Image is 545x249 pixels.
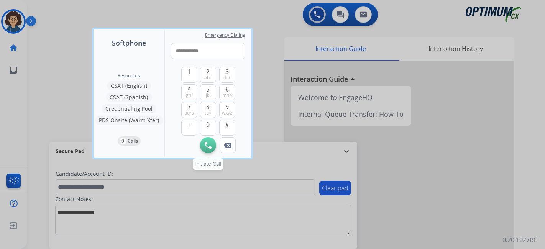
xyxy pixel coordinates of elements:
[205,110,212,116] span: tuv
[200,84,216,100] button: 5jkl
[107,81,151,90] button: CSAT (English)
[207,67,210,76] span: 2
[181,120,197,136] button: +
[205,142,212,149] img: call-button
[200,120,216,136] button: 0
[187,120,191,129] span: +
[200,67,216,83] button: 2abc
[184,110,194,116] span: pqrs
[225,120,229,129] span: #
[186,92,192,98] span: ghi
[187,85,191,94] span: 4
[112,38,146,48] span: Softphone
[181,84,197,100] button: 4ghi
[187,102,191,111] span: 7
[222,110,232,116] span: wxyz
[128,138,138,144] p: Calls
[118,136,141,146] button: 0Calls
[219,120,235,136] button: #
[204,75,212,81] span: abc
[207,120,210,129] span: 0
[225,85,229,94] span: 6
[219,102,235,118] button: 9wxyz
[187,67,191,76] span: 1
[195,160,222,167] span: Initiate Call
[205,32,245,38] span: Emergency Dialing
[200,102,216,118] button: 8tuv
[502,235,537,244] p: 0.20.1027RC
[225,102,229,111] span: 9
[106,93,152,102] button: CSAT (Spanish)
[181,67,197,83] button: 1
[225,67,229,76] span: 3
[206,92,210,98] span: jkl
[207,102,210,111] span: 8
[224,75,231,81] span: def
[224,143,231,148] img: call-button
[219,67,235,83] button: 3def
[120,138,126,144] p: 0
[118,73,140,79] span: Resources
[95,116,163,125] button: PDS Onsite (Warm Xfer)
[222,92,232,98] span: mno
[181,102,197,118] button: 7pqrs
[219,84,235,100] button: 6mno
[102,104,156,113] button: Credentialing Pool
[207,85,210,94] span: 5
[200,137,216,153] button: Initiate Call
